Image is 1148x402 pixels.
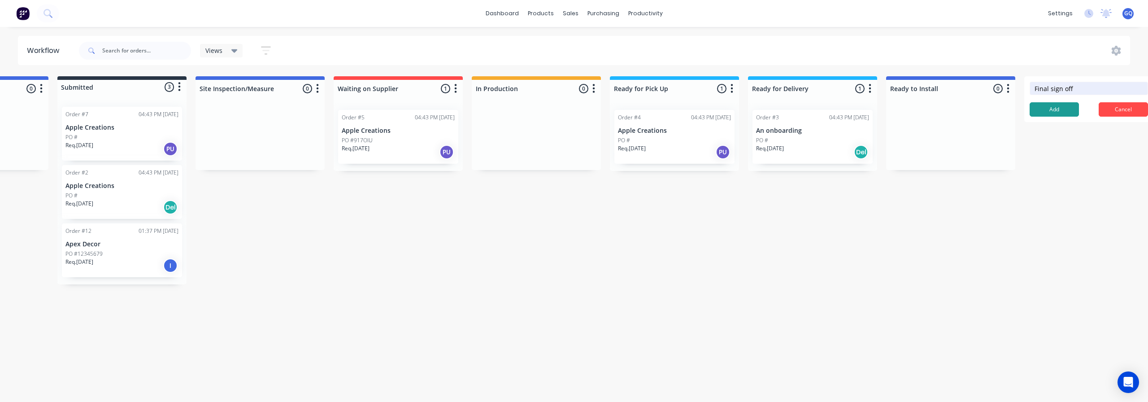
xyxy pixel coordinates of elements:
[691,114,731,122] div: 04:43 PM [DATE]
[205,46,222,55] span: Views
[624,7,667,20] div: productivity
[65,200,93,208] p: Req. [DATE]
[756,114,779,122] div: Order #3
[756,144,784,153] p: Req. [DATE]
[342,144,370,153] p: Req. [DATE]
[65,227,91,235] div: Order #12
[583,7,624,20] div: purchasing
[65,250,103,258] p: PO #12345679
[65,169,88,177] div: Order #2
[65,192,78,200] p: PO #
[65,133,78,141] p: PO #
[163,258,178,273] div: I
[614,110,735,164] div: Order #404:43 PM [DATE]Apple CreationsPO #Req.[DATE]PU
[756,136,768,144] p: PO #
[1124,9,1132,17] span: GQ
[415,114,455,122] div: 04:43 PM [DATE]
[618,144,646,153] p: Req. [DATE]
[62,107,182,161] div: Order #704:43 PM [DATE]Apple CreationsPO #Req.[DATE]PU
[139,227,178,235] div: 01:37 PM [DATE]
[481,7,523,20] a: dashboard
[65,110,88,118] div: Order #7
[439,145,454,159] div: PU
[1030,102,1079,117] button: Add
[139,169,178,177] div: 04:43 PM [DATE]
[27,45,64,56] div: Workflow
[65,141,93,149] p: Req. [DATE]
[618,127,731,135] p: Apple Creations
[523,7,558,20] div: products
[102,42,191,60] input: Search for orders...
[558,7,583,20] div: sales
[65,240,178,248] p: Apex Decor
[65,124,178,131] p: Apple Creations
[342,136,373,144] p: PO #917OIU
[618,136,630,144] p: PO #
[65,182,178,190] p: Apple Creations
[618,114,641,122] div: Order #4
[1030,82,1148,95] input: Enter column name…
[338,110,458,164] div: Order #504:43 PM [DATE]Apple CreationsPO #917OIUReq.[DATE]PU
[163,142,178,156] div: PU
[1044,7,1077,20] div: settings
[752,110,873,164] div: Order #304:43 PM [DATE]An onboardingPO #Req.[DATE]Del
[139,110,178,118] div: 04:43 PM [DATE]
[756,127,869,135] p: An onboarding
[16,7,30,20] img: Factory
[1118,371,1139,393] div: Open Intercom Messenger
[1099,102,1148,117] button: Cancel
[62,223,182,277] div: Order #1201:37 PM [DATE]Apex DecorPO #12345679Req.[DATE]I
[342,114,365,122] div: Order #5
[854,145,868,159] div: Del
[163,200,178,214] div: Del
[342,127,455,135] p: Apple Creations
[65,258,93,266] p: Req. [DATE]
[829,114,869,122] div: 04:43 PM [DATE]
[716,145,730,159] div: PU
[62,165,182,219] div: Order #204:43 PM [DATE]Apple CreationsPO #Req.[DATE]Del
